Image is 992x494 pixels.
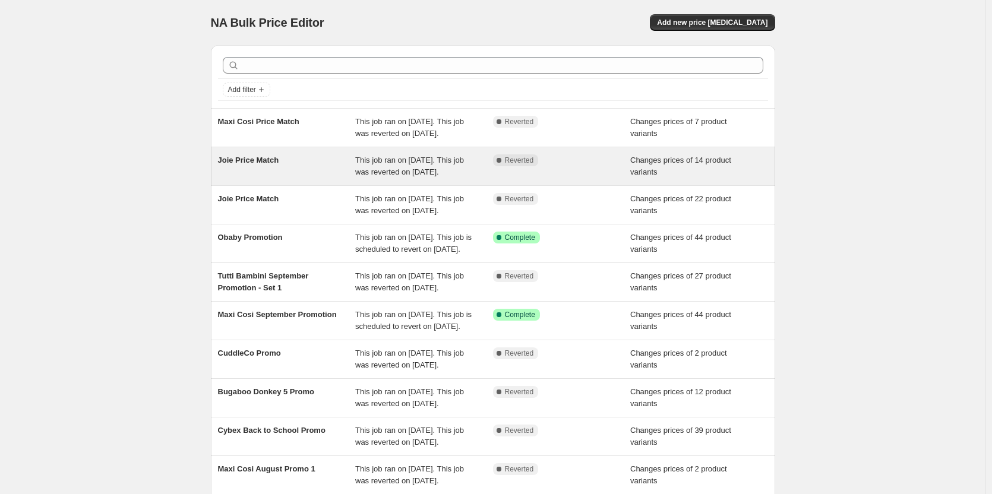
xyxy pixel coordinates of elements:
span: Changes prices of 7 product variants [630,117,727,138]
span: This job ran on [DATE]. This job is scheduled to revert on [DATE]. [355,310,472,331]
span: Reverted [505,156,534,165]
span: Maxi Cosi September Promotion [218,310,337,319]
span: Reverted [505,426,534,435]
span: Joie Price Match [218,156,279,164]
span: CuddleCo Promo [218,349,281,357]
span: This job ran on [DATE]. This job was reverted on [DATE]. [355,426,464,446]
span: This job ran on [DATE]. This job was reverted on [DATE]. [355,271,464,292]
span: Changes prices of 2 product variants [630,349,727,369]
span: Changes prices of 44 product variants [630,310,731,331]
span: Changes prices of 22 product variants [630,194,731,215]
span: Changes prices of 2 product variants [630,464,727,485]
span: This job ran on [DATE]. This job was reverted on [DATE]. [355,349,464,369]
span: Obaby Promotion [218,233,283,242]
span: Changes prices of 14 product variants [630,156,731,176]
span: Reverted [505,271,534,281]
button: Add new price [MEDICAL_DATA] [650,14,775,31]
span: This job ran on [DATE]. This job was reverted on [DATE]. [355,194,464,215]
span: Cybex Back to School Promo [218,426,326,435]
span: NA Bulk Price Editor [211,16,324,29]
span: Reverted [505,387,534,397]
span: Joie Price Match [218,194,279,203]
span: This job ran on [DATE]. This job was reverted on [DATE]. [355,117,464,138]
span: This job ran on [DATE]. This job was reverted on [DATE]. [355,156,464,176]
span: This job ran on [DATE]. This job was reverted on [DATE]. [355,464,464,485]
span: Reverted [505,349,534,358]
span: Reverted [505,194,534,204]
span: Add new price [MEDICAL_DATA] [657,18,767,27]
span: This job ran on [DATE]. This job is scheduled to revert on [DATE]. [355,233,472,254]
span: Add filter [228,85,256,94]
span: Bugaboo Donkey 5 Promo [218,387,315,396]
span: Changes prices of 39 product variants [630,426,731,446]
span: Complete [505,310,535,319]
span: Tutti Bambini September Promotion - Set 1 [218,271,309,292]
span: Reverted [505,117,534,126]
span: Maxi Cosi Price Match [218,117,299,126]
span: Maxi Cosi August Promo 1 [218,464,315,473]
button: Add filter [223,83,270,97]
span: Changes prices of 27 product variants [630,271,731,292]
span: Changes prices of 12 product variants [630,387,731,408]
span: Complete [505,233,535,242]
span: Changes prices of 44 product variants [630,233,731,254]
span: This job ran on [DATE]. This job was reverted on [DATE]. [355,387,464,408]
span: Reverted [505,464,534,474]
